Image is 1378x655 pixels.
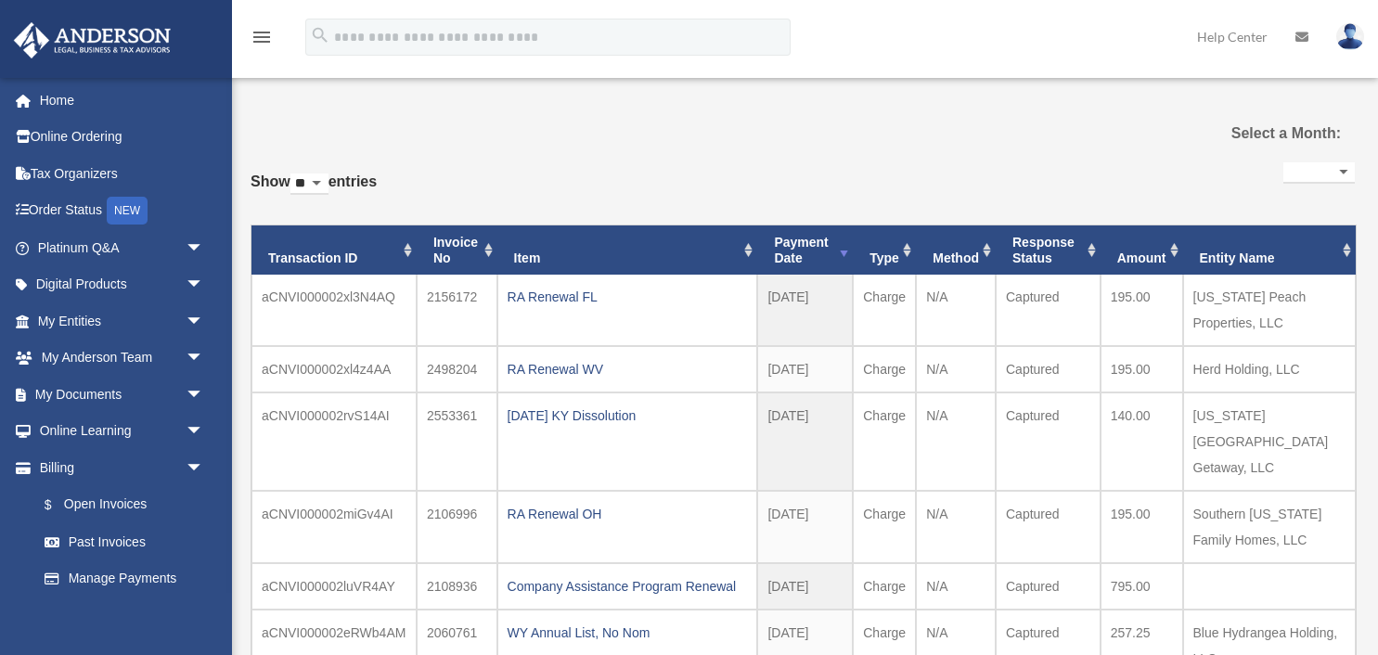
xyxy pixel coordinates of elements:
[186,340,223,378] span: arrow_drop_down
[251,563,417,610] td: aCNVI000002luVR4AY
[508,356,748,382] div: RA Renewal WV
[13,266,232,303] a: Digital Productsarrow_drop_down
[508,573,748,599] div: Company Assistance Program Renewal
[186,413,223,451] span: arrow_drop_down
[853,225,916,276] th: Type: activate to sort column ascending
[916,563,996,610] td: N/A
[13,340,232,377] a: My Anderson Teamarrow_drop_down
[1183,346,1356,392] td: Herd Holding, LLC
[8,22,176,58] img: Anderson Advisors Platinum Portal
[1185,121,1341,147] label: Select a Month:
[853,275,916,346] td: Charge
[417,225,497,276] th: Invoice No: activate to sort column ascending
[26,560,232,597] a: Manage Payments
[26,486,232,524] a: $Open Invoices
[251,169,377,213] label: Show entries
[508,620,748,646] div: WY Annual List, No Nom
[1101,346,1183,392] td: 195.00
[417,392,497,491] td: 2553361
[186,376,223,414] span: arrow_drop_down
[757,392,853,491] td: [DATE]
[508,501,748,527] div: RA Renewal OH
[1101,491,1183,563] td: 195.00
[1183,491,1356,563] td: Southern [US_STATE] Family Homes, LLC
[13,449,232,486] a: Billingarrow_drop_down
[186,266,223,304] span: arrow_drop_down
[251,225,417,276] th: Transaction ID: activate to sort column ascending
[916,275,996,346] td: N/A
[996,563,1101,610] td: Captured
[251,32,273,48] a: menu
[916,225,996,276] th: Method: activate to sort column ascending
[996,225,1101,276] th: Response Status: activate to sort column ascending
[757,491,853,563] td: [DATE]
[1183,392,1356,491] td: [US_STATE][GEOGRAPHIC_DATA] Getaway, LLC
[417,491,497,563] td: 2106996
[497,225,758,276] th: Item: activate to sort column ascending
[186,449,223,487] span: arrow_drop_down
[757,275,853,346] td: [DATE]
[251,275,417,346] td: aCNVI000002xl3N4AQ
[1101,275,1183,346] td: 195.00
[417,563,497,610] td: 2108936
[1183,275,1356,346] td: [US_STATE] Peach Properties, LLC
[55,494,64,517] span: $
[251,346,417,392] td: aCNVI000002xl4z4AA
[508,403,748,429] div: [DATE] KY Dissolution
[417,346,497,392] td: 2498204
[290,173,328,195] select: Showentries
[508,284,748,310] div: RA Renewal FL
[996,491,1101,563] td: Captured
[1101,225,1183,276] th: Amount: activate to sort column ascending
[853,392,916,491] td: Charge
[251,26,273,48] i: menu
[757,225,853,276] th: Payment Date: activate to sort column ascending
[310,25,330,45] i: search
[13,82,232,119] a: Home
[1101,392,1183,491] td: 140.00
[107,197,148,225] div: NEW
[13,192,232,230] a: Order StatusNEW
[26,523,223,560] a: Past Invoices
[1336,23,1364,50] img: User Pic
[996,275,1101,346] td: Captured
[417,275,497,346] td: 2156172
[996,392,1101,491] td: Captured
[186,302,223,340] span: arrow_drop_down
[13,302,232,340] a: My Entitiesarrow_drop_down
[13,376,232,413] a: My Documentsarrow_drop_down
[186,229,223,267] span: arrow_drop_down
[996,346,1101,392] td: Captured
[757,346,853,392] td: [DATE]
[916,491,996,563] td: N/A
[916,346,996,392] td: N/A
[1183,225,1356,276] th: Entity Name: activate to sort column ascending
[853,346,916,392] td: Charge
[13,413,232,450] a: Online Learningarrow_drop_down
[853,491,916,563] td: Charge
[757,563,853,610] td: [DATE]
[251,491,417,563] td: aCNVI000002miGv4AI
[1101,563,1183,610] td: 795.00
[13,119,232,156] a: Online Ordering
[13,155,232,192] a: Tax Organizers
[251,392,417,491] td: aCNVI000002rvS14AI
[13,229,232,266] a: Platinum Q&Aarrow_drop_down
[916,392,996,491] td: N/A
[853,563,916,610] td: Charge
